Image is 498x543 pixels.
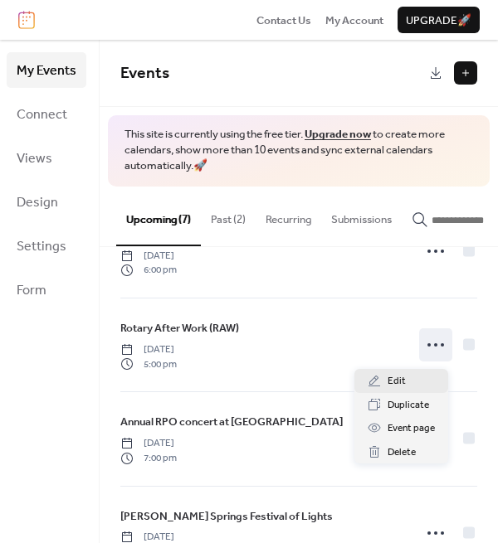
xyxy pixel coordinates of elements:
[256,12,311,28] a: Contact Us
[120,413,343,431] a: Annual RPO concert at [GEOGRAPHIC_DATA]
[120,357,177,372] span: 5:00 pm
[120,451,177,466] span: 7:00 pm
[7,140,86,176] a: Views
[7,184,86,220] a: Design
[18,11,35,29] img: logo
[325,12,383,28] a: My Account
[256,12,311,29] span: Contact Us
[325,12,383,29] span: My Account
[17,234,66,259] span: Settings
[120,320,239,337] span: Rotary After Work (RAW)
[120,319,239,337] a: Rotary After Work (RAW)
[120,58,169,89] span: Events
[120,507,333,526] a: [PERSON_NAME] Springs Festival of Lights
[120,508,333,525] span: [PERSON_NAME] Springs Festival of Lights
[124,127,473,174] span: This site is currently using the free tier. to create more calendars, show more than 10 events an...
[398,7,480,33] button: Upgrade🚀
[17,278,46,303] span: Form
[116,187,201,246] button: Upcoming (7)
[7,272,86,308] a: Form
[406,12,471,29] span: Upgrade 🚀
[388,373,406,390] span: Edit
[388,444,416,461] span: Delete
[17,102,67,128] span: Connect
[7,52,86,88] a: My Events
[120,436,177,451] span: [DATE]
[17,190,58,216] span: Design
[321,187,402,245] button: Submissions
[256,187,321,245] button: Recurring
[388,397,429,414] span: Duplicate
[120,342,177,357] span: [DATE]
[17,58,76,84] span: My Events
[120,249,177,264] span: [DATE]
[388,420,435,437] span: Event page
[305,124,371,145] a: Upgrade now
[120,263,177,278] span: 6:00 pm
[201,187,256,245] button: Past (2)
[120,414,343,430] span: Annual RPO concert at [GEOGRAPHIC_DATA]
[17,146,52,172] span: Views
[7,96,86,132] a: Connect
[7,228,86,264] a: Settings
